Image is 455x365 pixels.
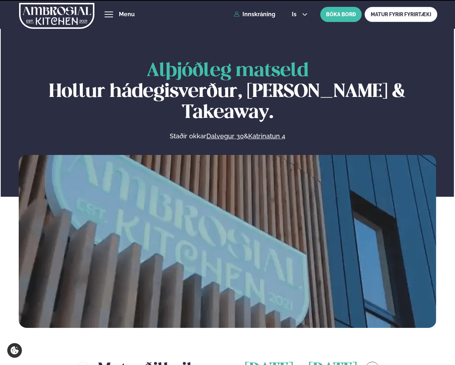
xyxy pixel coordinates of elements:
[292,12,299,17] span: is
[320,7,362,22] button: BÓKA BORÐ
[91,132,363,141] p: Staðir okkar &
[234,11,275,18] a: Innskráning
[7,343,22,358] a: Cookie settings
[19,1,94,31] img: logo
[147,62,308,80] span: Alþjóðleg matseld
[19,61,436,123] h1: Hollur hádegisverður, [PERSON_NAME] & Takeaway.
[248,132,285,141] a: Katrinatun 4
[365,7,437,22] a: MATUR FYRIR FYRIRTÆKI
[286,12,313,17] button: is
[104,10,113,19] button: hamburger
[206,132,244,141] a: Dalvegur 30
